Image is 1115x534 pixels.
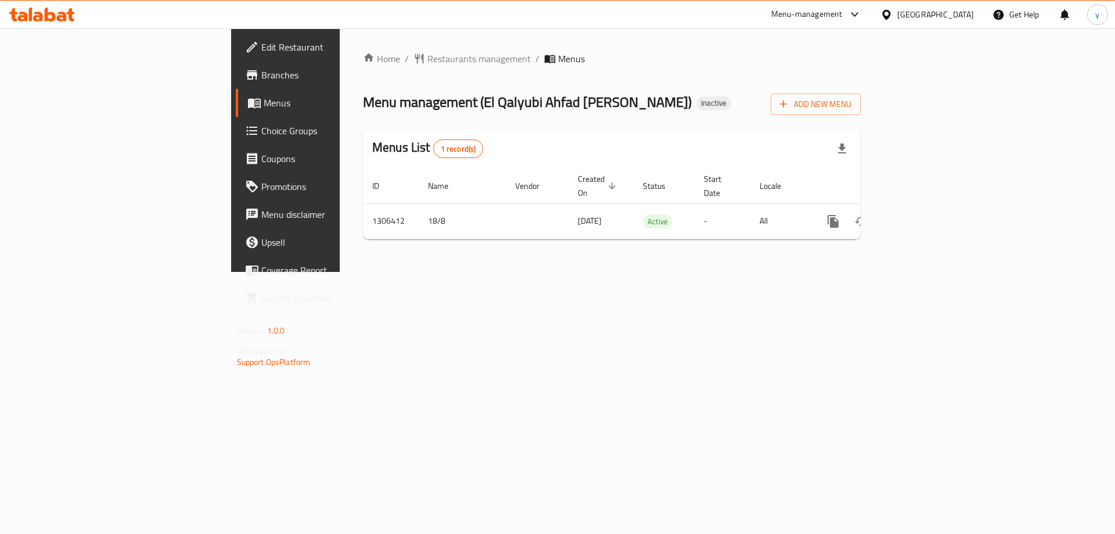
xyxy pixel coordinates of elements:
span: Branches [261,68,408,82]
a: Upsell [236,228,418,256]
span: 1 record(s) [434,144,483,155]
span: Edit Restaurant [261,40,408,54]
td: - [695,203,750,239]
a: Edit Restaurant [236,33,418,61]
a: Menus [236,89,418,117]
span: Menus [558,52,585,66]
a: Grocery Checklist [236,284,418,312]
span: Coverage Report [261,263,408,277]
span: Created On [578,172,620,200]
td: 18/8 [419,203,506,239]
li: / [535,52,539,66]
div: Inactive [696,96,731,110]
span: Vendor [515,179,555,193]
span: Status [643,179,681,193]
span: Start Date [704,172,736,200]
span: Name [428,179,463,193]
div: Export file [828,135,856,163]
a: Promotions [236,173,418,200]
table: enhanced table [363,169,940,239]
span: Get support on: [237,343,290,358]
div: [GEOGRAPHIC_DATA] [897,8,974,21]
div: Menu-management [771,8,843,21]
span: Version: [237,323,265,338]
th: Actions [810,169,940,204]
span: Menu disclaimer [261,207,408,221]
a: Coupons [236,145,418,173]
span: Grocery Checklist [261,291,408,305]
span: Add New Menu [780,97,851,112]
span: Promotions [261,180,408,193]
a: Coverage Report [236,256,418,284]
span: 1.0.0 [267,323,285,338]
a: Restaurants management [413,52,531,66]
span: y [1095,8,1099,21]
a: Menu disclaimer [236,200,418,228]
a: Branches [236,61,418,89]
a: Choice Groups [236,117,418,145]
nav: breadcrumb [363,52,861,66]
span: Menus [264,96,408,110]
span: Menu management ( El Qalyubi Ahfad [PERSON_NAME] ) [363,89,692,115]
td: All [750,203,810,239]
a: Support.OpsPlatform [237,354,311,370]
div: Total records count [433,139,484,158]
span: Inactive [696,98,731,108]
span: Restaurants management [427,52,531,66]
h2: Menus List [372,139,483,158]
span: ID [372,179,394,193]
span: Upsell [261,235,408,249]
span: Choice Groups [261,124,408,138]
button: Change Status [847,207,875,235]
span: Coupons [261,152,408,166]
div: Active [643,214,672,228]
button: Add New Menu [771,94,861,115]
span: Active [643,215,672,228]
span: Locale [760,179,796,193]
span: [DATE] [578,213,602,228]
button: more [819,207,847,235]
